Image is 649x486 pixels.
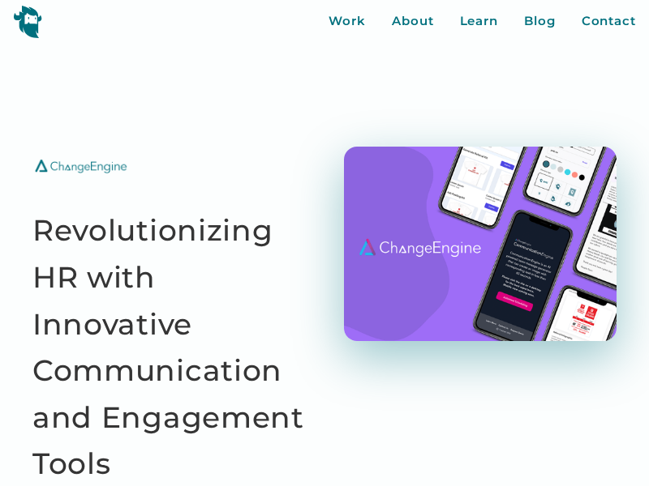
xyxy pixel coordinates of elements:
[329,12,366,31] a: Work
[582,12,636,31] a: Contact
[392,12,434,31] a: About
[13,5,42,38] img: yeti logo icon
[460,12,499,31] a: Learn
[524,12,556,31] a: Blog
